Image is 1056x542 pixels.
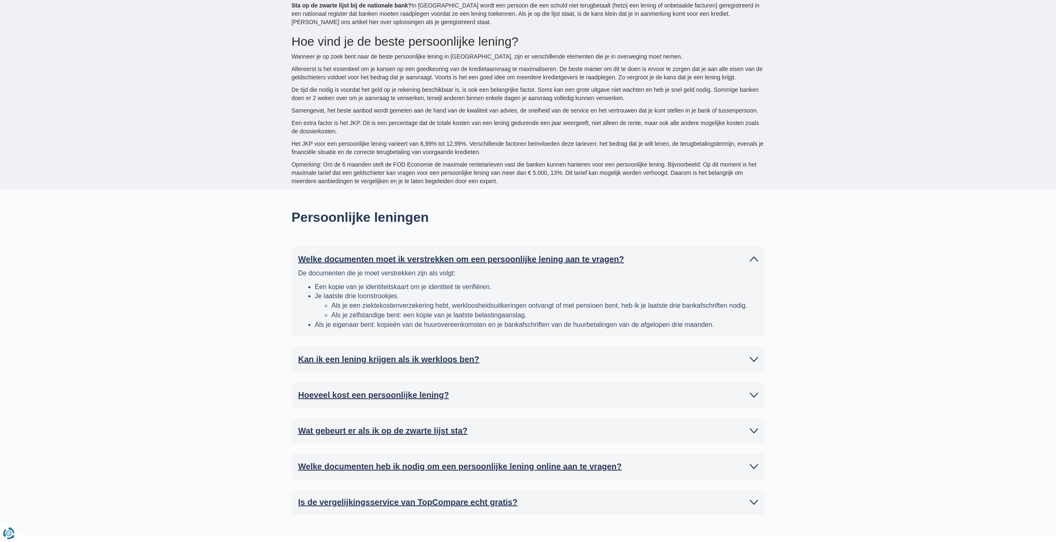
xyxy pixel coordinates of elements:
[332,301,758,311] li: Als je een ziektekostenverzekering hebt, werkloosheidsuitkeringen ontvangt of met pensioen bent, ...
[298,460,758,473] a: Welke documenten heb ik nodig om een persoonlijke lening online aan te vragen?
[332,311,758,320] li: Als je zelfstandige bent: een kopie van je laatste belastingaanslag.
[315,282,758,292] li: Een kopie van je identiteitskaart om je identiteit te verifiëren.
[298,460,622,473] h2: Welke documenten heb ik nodig om een persoonlijke lening online aan te vragen?
[292,209,603,225] h2: Persoonlijke leningen
[298,253,758,265] a: Welke documenten moet ik verstrekken om een persoonlijke lening aan te vragen?
[298,389,758,401] a: Hoeveel kost een persoonlijke lening?
[298,424,468,437] h2: Wat gebeurt er als ik op de zwarte lijst sta?
[298,353,758,365] a: Kan ik een lening krijgen als ik werkloos ben?
[298,496,758,508] a: Is de vergelijkingsservice van TopCompare echt gratis?
[298,389,449,401] h2: Hoeveel kost een persoonlijke lening?
[292,86,765,102] p: De tijd die nodig is voordat het geld op je rekening beschikbaar is, is ook een belangrijke facto...
[315,320,758,330] li: Als je eigenaar bent: kopieën van de huurovereenkomsten en je bankafschriften van de huurbetaling...
[292,2,412,9] strong: Sta op de zwarte lijst bij de nationale bank?
[292,140,765,156] p: Het JKP voor een persoonlijke lening varieert van 6,99% tot 12,99%. Verschillende factoren beïnvl...
[315,292,758,320] li: Je laatste drie loonstrookjes.
[292,106,765,115] p: Samengevat, het beste aanbod wordt gemeten aan de hand van de kwaliteit van advies, de snelheid v...
[292,160,765,185] p: Opmerking: Om de 6 maanden stelt de FOD Economie de maximale rentetarieven vast die banken kunnen...
[298,253,624,265] h2: Welke documenten moet ik verstrekken om een persoonlijke lening aan te vragen?
[298,353,480,365] h2: Kan ik een lening krijgen als ik werkloos ben?
[298,496,518,508] h2: Is de vergelijkingsservice van TopCompare echt gratis?
[292,65,765,81] p: Allereerst is het essentieel om je kansen op een goedkeuring van de kredietaanvraag te maximalise...
[292,1,765,26] p: In [GEOGRAPHIC_DATA] wordt een persoon die een schuld niet terugbetaalt (hetzij een lening of onb...
[292,34,765,48] h2: Hoe vind je de beste persoonlijke lening?
[292,52,765,61] p: Wanneer je op zoek bent naar de beste persoonlijke lening in [GEOGRAPHIC_DATA], zijn er verschill...
[292,119,765,135] p: Een extra factor is het JKP. Dit is een percentage dat de totale kosten van een lening gedurende ...
[298,269,758,278] p: De documenten die je moet verstrekken zijn als volgt:
[298,424,758,437] a: Wat gebeurt er als ik op de zwarte lijst sta?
